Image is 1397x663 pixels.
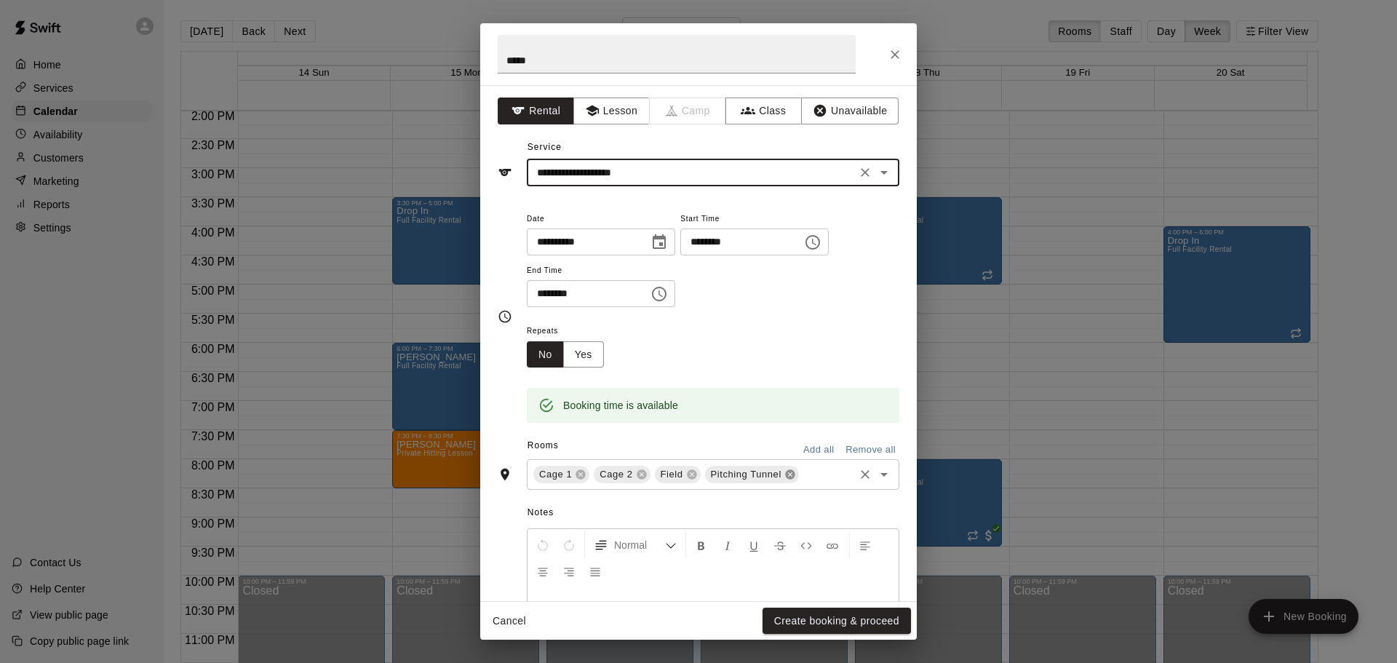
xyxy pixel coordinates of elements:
[689,532,714,558] button: Format Bold
[741,532,766,558] button: Format Underline
[705,467,787,482] span: Pitching Tunnel
[855,162,875,183] button: Clear
[527,322,616,341] span: Repeats
[882,41,908,68] button: Close
[763,608,911,635] button: Create booking & proceed
[527,341,564,368] button: No
[528,501,899,525] span: Notes
[594,467,638,482] span: Cage 2
[680,210,829,229] span: Start Time
[801,98,899,124] button: Unavailable
[768,532,792,558] button: Format Strikethrough
[650,98,726,124] span: Camps can only be created in the Services page
[498,467,512,482] svg: Rooms
[705,466,799,483] div: Pitching Tunnel
[498,165,512,180] svg: Service
[498,98,574,124] button: Rental
[715,532,740,558] button: Format Italics
[528,142,562,152] span: Service
[725,98,802,124] button: Class
[614,538,665,552] span: Normal
[573,98,650,124] button: Lesson
[794,532,819,558] button: Insert Code
[530,532,555,558] button: Undo
[498,309,512,324] svg: Timing
[528,440,559,450] span: Rooms
[527,210,675,229] span: Date
[874,162,894,183] button: Open
[486,608,533,635] button: Cancel
[594,466,650,483] div: Cage 2
[645,279,674,309] button: Choose time, selected time is 8:00 PM
[853,532,877,558] button: Left Align
[527,341,604,368] div: outlined button group
[798,228,827,257] button: Choose time, selected time is 6:00 PM
[530,558,555,584] button: Center Align
[583,558,608,584] button: Justify Align
[855,464,875,485] button: Clear
[655,466,701,483] div: Field
[563,341,604,368] button: Yes
[645,228,674,257] button: Choose date, selected date is Sep 18, 2025
[563,392,678,418] div: Booking time is available
[842,439,899,461] button: Remove all
[588,532,682,558] button: Formatting Options
[874,464,894,485] button: Open
[533,467,578,482] span: Cage 1
[820,532,845,558] button: Insert Link
[527,261,675,281] span: End Time
[795,439,842,461] button: Add all
[655,467,689,482] span: Field
[557,558,581,584] button: Right Align
[557,532,581,558] button: Redo
[533,466,589,483] div: Cage 1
